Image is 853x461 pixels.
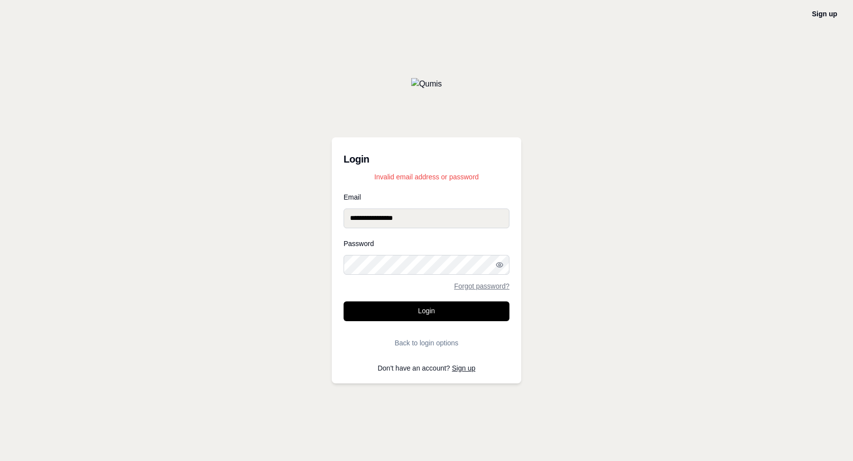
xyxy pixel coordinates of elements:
label: Password [344,240,509,247]
h3: Login [344,149,509,169]
label: Email [344,194,509,201]
a: Sign up [812,10,837,18]
p: Invalid email address or password [344,172,509,182]
button: Back to login options [344,333,509,353]
button: Login [344,301,509,321]
a: Sign up [452,364,475,372]
a: Forgot password? [454,283,509,290]
p: Don't have an account? [344,365,509,372]
img: Qumis [411,78,442,90]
